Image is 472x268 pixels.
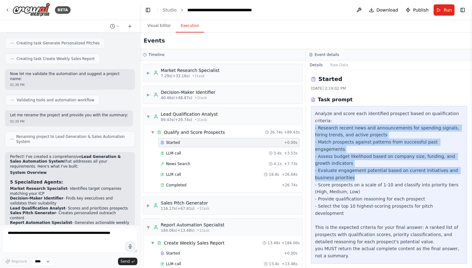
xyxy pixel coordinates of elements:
[315,52,339,57] h3: Event details
[274,161,282,166] span: 4.1s
[151,240,155,245] span: ▼
[146,225,150,230] span: ▼
[195,95,207,100] span: • 1 task
[376,7,398,13] span: Download
[161,117,192,122] span: 89.43s (+26.74s)
[151,130,155,135] span: ▼
[17,98,94,103] span: Validating tools and automation workflow
[269,172,279,177] span: 18.8s
[144,36,165,45] h2: Events
[195,117,207,122] span: • 1 task
[161,206,194,211] span: 116.17s (+67.81s)
[166,161,190,166] span: News Search
[10,83,130,87] div: 01:39 PM
[318,96,353,104] h3: Task prompt
[166,261,181,266] span: LLM call
[10,196,63,200] strong: Decision-Maker Identifier
[163,7,258,13] nav: breadcrumb
[166,151,181,156] span: LLM call
[284,251,297,256] span: + 0.00s
[161,111,218,117] div: Lead Qualification Analyst
[10,206,130,211] li: - Scores and prioritizes prospects
[161,67,219,73] div: Market Research Specialist
[10,186,130,196] li: - Identifies target companies matching your ICP
[17,41,100,46] span: Creating task Generate Personalized Pitches
[282,183,297,188] span: + 26.74s
[166,183,186,188] span: Completed
[176,19,204,33] button: Execution
[268,240,280,245] span: 13.48s
[142,19,176,33] button: Visual Editor
[161,222,224,228] div: Report Automation Specialist
[166,251,180,256] span: Started
[146,114,150,119] span: ▼
[161,95,192,100] span: 40.46s (+48.87s)
[10,220,72,225] strong: Report Automation Specialist
[146,203,150,208] span: ▶
[10,119,128,124] div: 01:39 PM
[10,113,128,118] p: Let me rename the project and provide you with the summary:
[10,154,130,169] p: Perfect! I've created a comprehensive that addresses all your requirements. Here's what I've built:
[164,240,224,246] div: Create Weekly Sales Report
[166,140,180,145] span: Started
[163,8,177,13] a: Studio
[166,172,181,177] span: LLM call
[197,206,209,211] span: • 1 task
[315,110,463,260] div: Analyze and score each identified prospect based on qualification criteria: - Research recent new...
[282,172,297,177] span: + 26.64s
[10,186,67,191] strong: Market Research Specialist
[311,86,467,91] div: [DATE] 2:19:02 PM
[274,151,282,156] span: 3.4s
[403,4,431,16] button: Publish
[10,170,47,175] strong: System Overview
[120,259,130,264] span: Send
[149,52,165,57] h3: Timeline
[284,161,297,166] span: + 7.73s
[284,140,297,145] span: + 0.00s
[144,6,152,14] button: Hide left sidebar
[197,228,209,233] span: • 1 task
[55,6,71,14] div: BETA
[118,258,137,265] button: Send
[12,3,50,17] img: Logo
[10,206,65,210] strong: Lead Qualification Analyst
[161,200,209,206] div: Sales Pitch Generator
[284,151,297,156] span: + 3.53s
[10,211,56,215] strong: Sales Pitch Generator
[125,23,135,30] button: Start a new chat
[10,220,130,230] li: - Generates actionable weekly reports
[366,4,401,16] button: Download
[282,261,297,266] span: + 13.46s
[413,7,429,13] span: Publish
[282,240,300,245] span: + 184.06s
[318,75,342,83] h2: Started
[434,4,455,16] button: Run
[2,257,30,265] button: Improve
[444,7,452,13] span: Run
[125,242,135,251] button: Click to speak your automation idea
[146,70,150,75] span: ▶
[306,61,327,69] button: Details
[161,228,194,233] span: 184.06s (+13.48s)
[161,89,215,95] div: Decision-Maker Identifier
[146,92,150,97] span: ▶
[192,73,205,78] span: • 1 task
[284,130,300,135] span: + 89.43s
[161,73,190,78] span: 7.29s (+33.16s)
[10,154,121,164] strong: Lead Generation & Sales Automation System
[12,259,27,264] span: Improve
[10,180,63,185] strong: 5 Specialized Agents:
[16,134,130,144] span: Renaming project to Lead Generation & Sales Automation System
[10,72,130,81] p: Now let me validate the automation and suggest a project name:
[458,6,467,14] button: Show right sidebar
[17,56,95,61] span: Creating task Create Weekly Sales Report
[269,261,279,266] span: 13.4s
[107,23,122,30] button: Switch to previous chat
[10,211,130,220] li: - Creates personalized outreach content
[327,61,352,69] button: Raw Data
[270,130,283,135] span: 26.74s
[164,129,225,135] div: Qualify and Score Prospects
[10,196,130,206] li: - Finds key executives and validates their suitability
